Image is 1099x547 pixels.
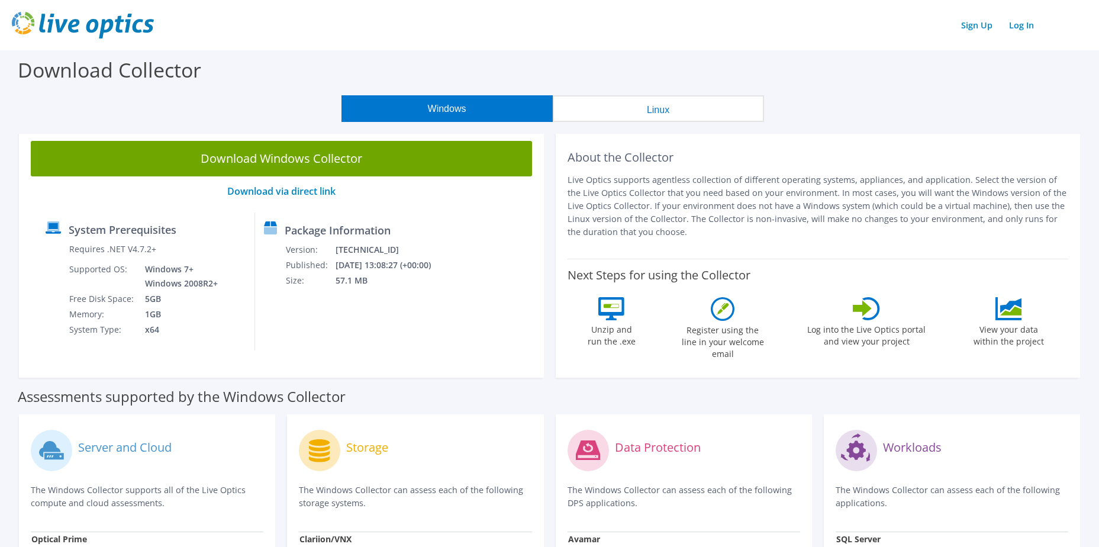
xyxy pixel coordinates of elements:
[69,291,136,307] td: Free Disk Space:
[136,262,220,291] td: Windows 7+ Windows 2008R2+
[136,322,220,337] td: x64
[584,320,639,347] label: Unzip and run the .exe
[69,224,176,236] label: System Prerequisites
[69,243,156,255] label: Requires .NET V4.7.2+
[553,95,764,122] button: Linux
[299,484,531,510] p: The Windows Collector can assess each of the following storage systems.
[883,442,942,453] label: Workloads
[285,224,391,236] label: Package Information
[69,262,136,291] td: Supported OS:
[335,273,446,288] td: 57.1 MB
[568,484,800,510] p: The Windows Collector can assess each of the following DPS applications.
[136,307,220,322] td: 1GB
[966,320,1051,347] label: View your data within the project
[78,442,172,453] label: Server and Cloud
[335,242,446,258] td: [TECHNICAL_ID]
[69,307,136,322] td: Memory:
[31,533,87,545] strong: Optical Prime
[568,150,1069,165] h2: About the Collector
[12,12,154,38] img: live_optics_svg.svg
[18,56,201,83] label: Download Collector
[346,442,388,453] label: Storage
[285,258,335,273] td: Published:
[335,258,446,273] td: [DATE] 13:08:27 (+00:00)
[836,484,1068,510] p: The Windows Collector can assess each of the following applications.
[227,185,336,198] a: Download via direct link
[568,173,1069,239] p: Live Optics supports agentless collection of different operating systems, appliances, and applica...
[807,320,926,347] label: Log into the Live Optics portal and view your project
[31,141,532,176] a: Download Windows Collector
[69,322,136,337] td: System Type:
[18,391,346,403] label: Assessments supported by the Windows Collector
[568,533,600,545] strong: Avamar
[341,95,553,122] button: Windows
[31,484,263,510] p: The Windows Collector supports all of the Live Optics compute and cloud assessments.
[1003,17,1040,34] a: Log In
[615,442,701,453] label: Data Protection
[955,17,998,34] a: Sign Up
[285,242,335,258] td: Version:
[299,533,352,545] strong: Clariion/VNX
[678,321,767,360] label: Register using the line in your welcome email
[836,533,881,545] strong: SQL Server
[568,268,750,282] label: Next Steps for using the Collector
[136,291,220,307] td: 5GB
[285,273,335,288] td: Size:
